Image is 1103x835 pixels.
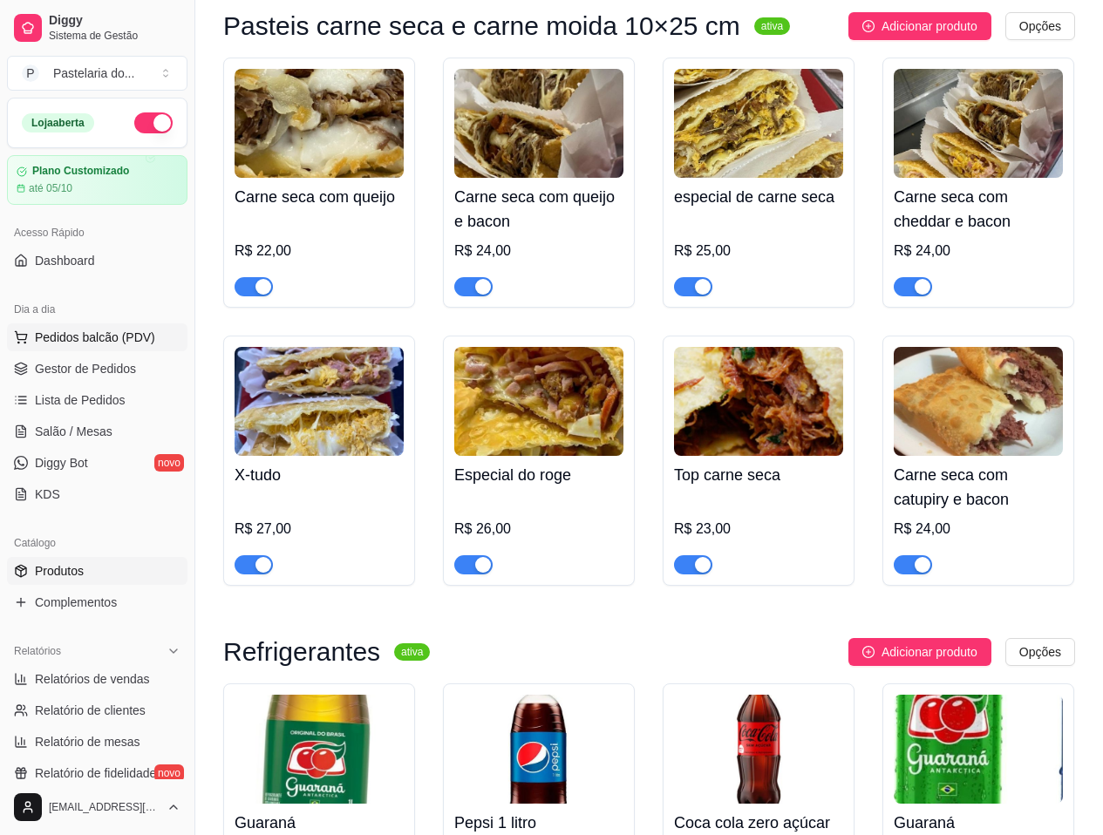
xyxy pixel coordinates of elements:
h4: Top carne seca [674,463,843,487]
a: Lista de Pedidos [7,386,187,414]
article: até 05/10 [29,181,72,195]
span: Pedidos balcão (PDV) [35,329,155,346]
span: Complementos [35,594,117,611]
img: product-image [894,695,1063,804]
article: Plano Customizado [32,165,129,178]
span: Adicionar produto [882,642,977,662]
a: Dashboard [7,247,187,275]
span: Relatórios [14,644,61,658]
button: Opções [1005,12,1075,40]
img: product-image [894,347,1063,456]
span: Opções [1019,642,1061,662]
div: R$ 25,00 [674,241,843,261]
div: Loja aberta [22,113,94,132]
span: Gestor de Pedidos [35,360,136,377]
a: Produtos [7,557,187,585]
a: Salão / Mesas [7,417,187,445]
img: product-image [454,69,623,178]
a: Complementos [7,588,187,616]
span: Dashboard [35,252,95,269]
button: Pedidos balcão (PDV) [7,323,187,351]
sup: ativa [394,643,430,661]
a: Relatório de clientes [7,696,187,724]
span: Lista de Pedidos [35,391,126,409]
button: [EMAIL_ADDRESS][DOMAIN_NAME] [7,786,187,828]
span: Relatório de mesas [35,733,140,750]
div: Dia a dia [7,295,187,323]
a: DiggySistema de Gestão [7,7,187,49]
button: Adicionar produto [848,12,991,40]
span: [EMAIL_ADDRESS][DOMAIN_NAME] [49,800,160,814]
a: Diggy Botnovo [7,449,187,477]
button: Adicionar produto [848,638,991,666]
span: Relatório de fidelidade [35,764,156,782]
div: R$ 22,00 [235,241,404,261]
a: Relatório de fidelidadenovo [7,759,187,787]
a: Gestor de Pedidos [7,355,187,383]
img: product-image [674,347,843,456]
span: Sistema de Gestão [49,29,180,43]
img: product-image [235,69,404,178]
div: R$ 26,00 [454,519,623,540]
span: Relatório de clientes [35,702,146,719]
button: Alterar Status [134,112,173,133]
div: R$ 27,00 [235,519,404,540]
h4: Carne seca com queijo e bacon [454,185,623,234]
h4: X-tudo [235,463,404,487]
h3: Pasteis carne seca e carne moida 10×25 cm [223,16,740,37]
span: plus-circle [862,20,875,32]
img: product-image [235,347,404,456]
h4: especial de carne seca [674,185,843,209]
div: Acesso Rápido [7,219,187,247]
div: R$ 24,00 [894,241,1063,261]
img: product-image [454,347,623,456]
button: Select a team [7,56,187,91]
h4: Carne seca com queijo [235,185,404,209]
span: Produtos [35,562,84,580]
span: Salão / Mesas [35,423,112,440]
img: product-image [454,695,623,804]
a: Relatório de mesas [7,728,187,756]
h4: Carne seca com catupiry e bacon [894,463,1063,512]
div: Pastelaria do ... [53,64,134,82]
a: KDS [7,480,187,508]
h3: Refrigerantes [223,642,380,662]
span: Opções [1019,17,1061,36]
a: Plano Customizadoaté 05/10 [7,155,187,205]
span: P [22,64,39,82]
span: Adicionar produto [882,17,977,36]
img: product-image [674,695,843,804]
h4: Pepsi 1 litro [454,811,623,835]
button: Opções [1005,638,1075,666]
h4: Especial do roge [454,463,623,487]
span: Relatórios de vendas [35,670,150,688]
img: product-image [894,69,1063,178]
div: R$ 24,00 [894,519,1063,540]
h4: Carne seca com cheddar e bacon [894,185,1063,234]
a: Relatórios de vendas [7,665,187,693]
span: KDS [35,485,60,503]
div: Catálogo [7,529,187,557]
span: plus-circle [862,646,875,658]
div: R$ 23,00 [674,519,843,540]
span: Diggy Bot [35,454,88,472]
sup: ativa [754,17,790,35]
img: product-image [235,695,404,804]
img: product-image [674,69,843,178]
span: Diggy [49,13,180,29]
div: R$ 24,00 [454,241,623,261]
